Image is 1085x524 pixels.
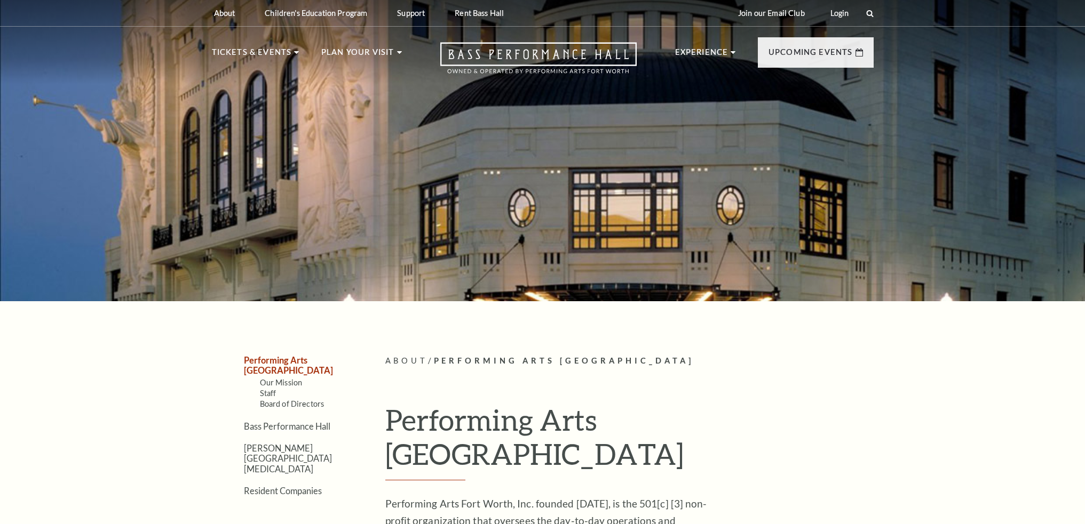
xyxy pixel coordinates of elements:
a: [PERSON_NAME][GEOGRAPHIC_DATA][MEDICAL_DATA] [244,443,332,474]
span: Performing Arts [GEOGRAPHIC_DATA] [434,356,694,365]
p: Upcoming Events [769,46,853,65]
a: Bass Performance Hall [244,421,330,431]
p: Support [397,9,425,18]
span: About [385,356,428,365]
a: Board of Directors [260,399,324,408]
a: Our Mission [260,378,303,387]
h1: Performing Arts [GEOGRAPHIC_DATA] [385,402,874,481]
a: Performing Arts [GEOGRAPHIC_DATA] [244,355,333,375]
a: Resident Companies [244,486,322,496]
p: Rent Bass Hall [455,9,504,18]
p: Children's Education Program [265,9,367,18]
p: Experience [675,46,728,65]
a: Staff [260,389,276,398]
p: Tickets & Events [212,46,292,65]
p: Plan Your Visit [321,46,394,65]
p: / [385,354,874,368]
p: About [214,9,235,18]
